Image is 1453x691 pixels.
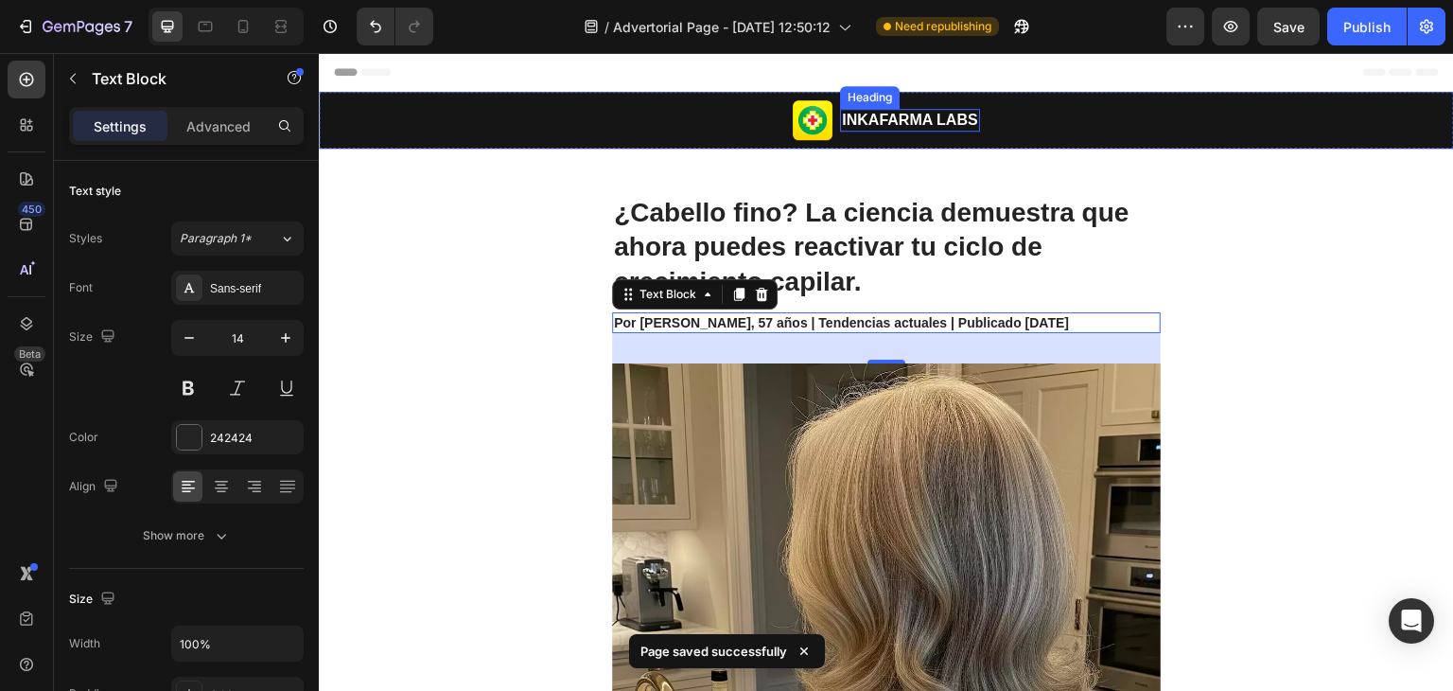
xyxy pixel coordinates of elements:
[357,8,433,45] div: Undo/Redo
[92,67,253,90] p: Text Block
[319,53,1453,691] iframe: Design area
[69,183,121,200] div: Text style
[1343,17,1391,37] div: Publish
[1389,598,1434,644] div: Open Intercom Messenger
[69,429,98,446] div: Color
[640,642,787,661] p: Page saved successfully
[186,116,251,136] p: Advanced
[525,36,577,53] div: Heading
[94,116,147,136] p: Settings
[895,18,991,35] span: Need republishing
[1257,8,1320,45] button: Save
[295,262,750,277] strong: Por [PERSON_NAME], 57 años | Tendencias actuales | Publicado [DATE]
[293,141,842,248] h1: ¿Cabello fino? La ciencia demuestra que ahora puedes reactivar tu ciclo de crecimiento capilar.
[18,202,45,217] div: 450
[69,474,122,500] div: Align
[69,325,119,350] div: Size
[521,56,660,80] h2: INKAFARMA LABS
[69,279,93,296] div: Font
[172,627,303,661] input: Auto
[124,15,132,38] p: 7
[317,233,381,250] div: Text Block
[1327,8,1407,45] button: Publish
[171,221,304,256] button: Paragraph 1*
[293,259,842,280] div: Rich Text Editor. Editing area: main
[1273,19,1304,35] span: Save
[69,519,304,553] button: Show more
[180,230,252,247] span: Paragraph 1*
[210,430,299,447] div: 242424
[69,635,100,652] div: Width
[69,230,102,247] div: Styles
[14,346,45,362] div: Beta
[604,17,609,37] span: /
[69,587,119,612] div: Size
[613,17,831,37] span: Advertorial Page - [DATE] 12:50:12
[210,280,299,297] div: Sans-serif
[8,8,141,45] button: 7
[143,526,231,545] div: Show more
